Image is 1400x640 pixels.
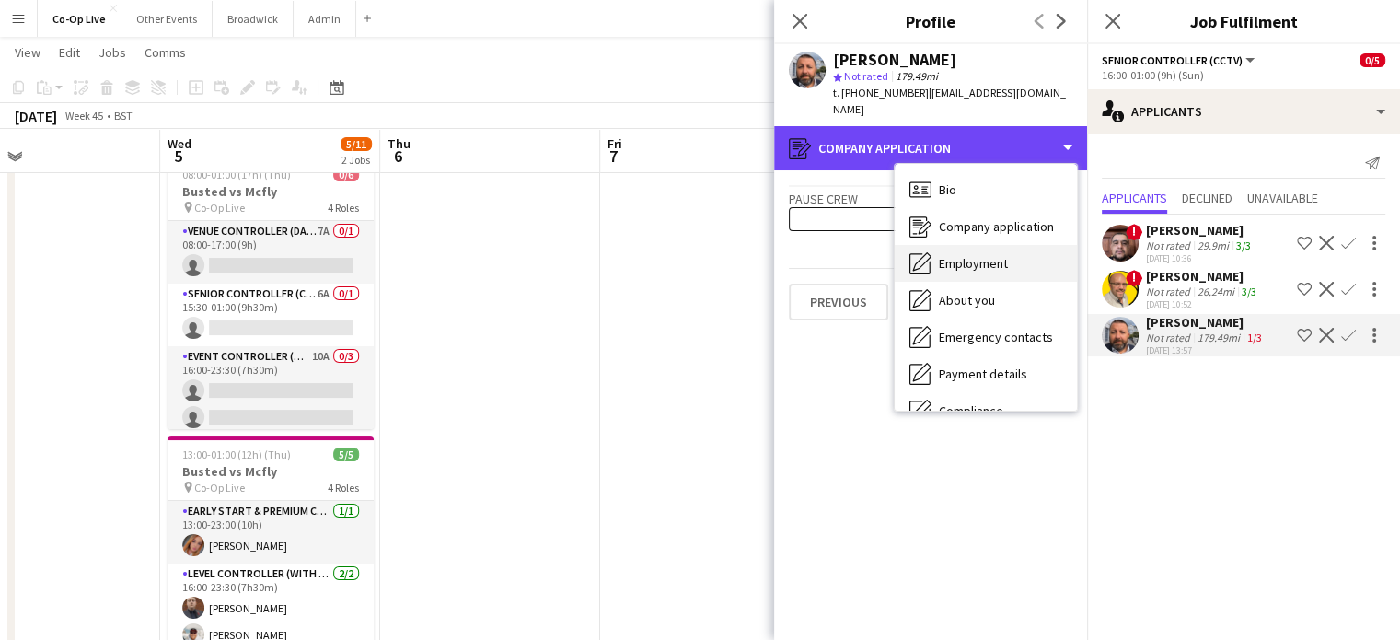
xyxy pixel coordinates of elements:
[895,208,1077,245] div: Company application
[1146,344,1266,356] div: [DATE] 13:57
[607,135,622,152] span: Fri
[121,1,213,37] button: Other Events
[1194,331,1244,344] div: 179.49mi
[59,44,80,61] span: Edit
[1247,331,1262,344] app-skills-label: 1/3
[1102,53,1257,67] button: Senior Controller (CCTV)
[388,135,411,152] span: Thu
[1194,285,1238,298] div: 26.24mi
[15,107,57,125] div: [DATE]
[939,329,1053,345] span: Emergency contacts
[213,1,294,37] button: Broadwick
[844,69,888,83] span: Not rated
[91,41,133,64] a: Jobs
[1360,53,1385,67] span: 0/5
[1087,9,1400,33] h3: Job Fulfilment
[194,201,245,215] span: Co-Op Live
[7,41,48,64] a: View
[1247,192,1318,204] span: Unavailable
[328,481,359,495] span: 4 Roles
[168,346,374,462] app-card-role: Event Controller (with CCTV)10A0/316:00-23:30 (7h30m)
[939,218,1054,235] span: Company application
[1182,192,1232,204] span: Declined
[895,392,1077,429] div: Compliance
[789,207,1072,231] button: Pause
[1146,252,1255,264] div: [DATE] 10:36
[182,448,291,461] span: 13:00-01:00 (12h) (Thu)
[194,481,245,495] span: Co-Op Live
[895,319,1077,355] div: Emergency contacts
[895,245,1077,282] div: Employment
[1126,270,1142,286] span: !
[182,168,291,181] span: 08:00-01:00 (17h) (Thu)
[939,255,1008,272] span: Employment
[168,284,374,346] app-card-role: Senior Controller (CCTV)6A0/115:30-01:00 (9h30m)
[1126,224,1142,240] span: !
[774,126,1087,170] div: Company application
[1102,192,1167,204] span: Applicants
[939,292,995,308] span: About you
[939,366,1027,382] span: Payment details
[1146,314,1266,331] div: [PERSON_NAME]
[145,44,186,61] span: Comms
[137,41,193,64] a: Comms
[895,171,1077,208] div: Bio
[1146,285,1194,298] div: Not rated
[168,221,374,284] app-card-role: Venue Controller (Days)7A0/108:00-17:00 (9h)
[1146,298,1260,310] div: [DATE] 10:52
[165,145,191,167] span: 5
[1102,53,1243,67] span: Senior Controller (CCTV)
[605,145,622,167] span: 7
[1102,68,1385,82] div: 16:00-01:00 (9h) (Sun)
[1236,239,1251,252] app-skills-label: 3/3
[341,153,371,167] div: 2 Jobs
[1146,222,1255,239] div: [PERSON_NAME]
[333,168,359,181] span: 0/6
[168,501,374,564] app-card-role: Early Start & Premium Controller (with CCTV)1/113:00-23:00 (10h)[PERSON_NAME]
[789,284,888,320] button: Previous
[168,135,191,152] span: Wed
[833,52,956,68] div: [PERSON_NAME]
[1146,239,1194,252] div: Not rated
[1146,331,1194,344] div: Not rated
[341,137,372,151] span: 5/11
[774,9,1087,33] h3: Profile
[294,1,356,37] button: Admin
[939,181,956,198] span: Bio
[939,402,1003,419] span: Compliance
[98,44,126,61] span: Jobs
[328,201,359,215] span: 4 Roles
[15,44,40,61] span: View
[1146,268,1260,285] div: [PERSON_NAME]
[789,191,1072,207] h3: Pause crew
[168,183,374,200] h3: Busted vs Mcfly
[168,157,374,429] app-job-card: 08:00-01:00 (17h) (Thu)0/6Busted vs Mcfly Co-Op Live4 RolesVenue Controller (Days)7A0/108:00-17:0...
[1242,285,1256,298] app-skills-label: 3/3
[168,463,374,480] h3: Busted vs Mcfly
[895,282,1077,319] div: About you
[385,145,411,167] span: 6
[114,109,133,122] div: BST
[52,41,87,64] a: Edit
[38,1,121,37] button: Co-Op Live
[833,86,1066,116] span: | [EMAIL_ADDRESS][DOMAIN_NAME]
[1194,239,1232,252] div: 29.9mi
[892,69,942,83] span: 179.49mi
[895,355,1077,392] div: Payment details
[833,86,929,99] span: t. [PHONE_NUMBER]
[333,448,359,461] span: 5/5
[61,109,107,122] span: Week 45
[1087,89,1400,134] div: Applicants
